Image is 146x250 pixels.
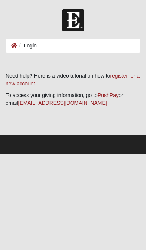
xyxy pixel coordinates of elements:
[6,72,140,88] p: Need help? Here is a video tutorial on how to .
[17,42,37,50] li: Login
[6,91,140,107] p: To access your giving information, go to or email
[98,92,119,98] a: PushPay
[18,100,107,106] a: [EMAIL_ADDRESS][DOMAIN_NAME]
[62,9,84,31] img: Church of Eleven22 Logo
